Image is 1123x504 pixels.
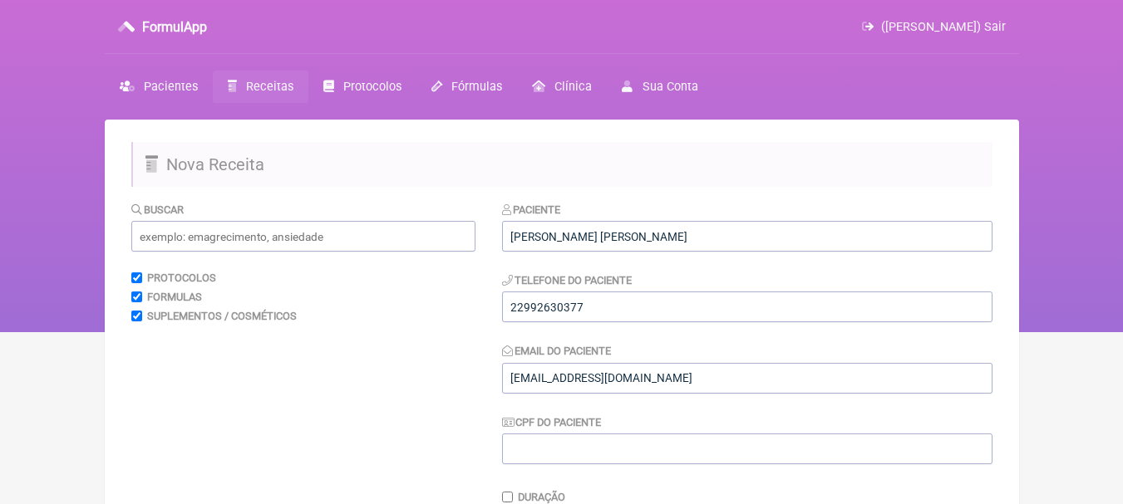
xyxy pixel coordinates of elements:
label: Formulas [147,291,202,303]
a: ([PERSON_NAME]) Sair [862,20,1005,34]
a: Sua Conta [607,71,712,103]
a: Pacientes [105,71,213,103]
input: exemplo: emagrecimento, ansiedade [131,221,475,252]
label: Telefone do Paciente [502,274,633,286]
a: Receitas [213,71,308,103]
label: Suplementos / Cosméticos [147,310,297,322]
a: Clínica [517,71,607,103]
span: Fórmulas [451,80,502,94]
label: Buscar [131,203,185,216]
label: CPF do Paciente [502,416,602,428]
label: Duração [518,491,565,503]
span: Sua Conta [643,80,698,94]
a: Fórmulas [416,71,517,103]
span: Pacientes [144,80,198,94]
label: Email do Paciente [502,345,612,357]
span: Clínica [554,80,592,94]
h3: FormulApp [142,19,207,35]
a: Protocolos [308,71,416,103]
span: Receitas [246,80,293,94]
h2: Nova Receita [131,142,992,187]
label: Protocolos [147,272,216,284]
span: ([PERSON_NAME]) Sair [881,20,1006,34]
span: Protocolos [343,80,401,94]
label: Paciente [502,203,561,216]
